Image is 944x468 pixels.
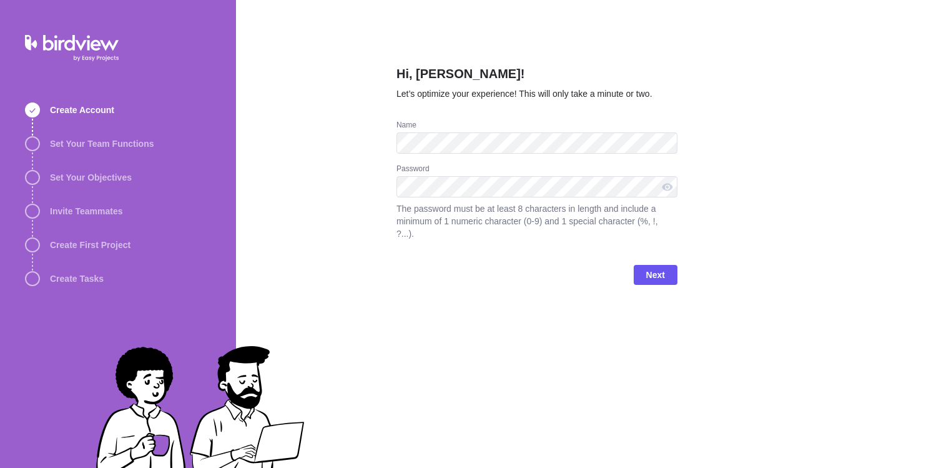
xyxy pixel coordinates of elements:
[50,137,154,150] span: Set Your Team Functions
[50,239,130,251] span: Create First Project
[634,265,677,285] span: Next
[50,171,132,184] span: Set Your Objectives
[396,202,677,240] span: The password must be at least 8 characters in length and include a minimum of 1 numeric character...
[50,272,104,285] span: Create Tasks
[50,205,122,217] span: Invite Teammates
[646,267,665,282] span: Next
[396,164,677,176] div: Password
[50,104,114,116] span: Create Account
[396,89,652,99] span: Let’s optimize your experience! This will only take a minute or two.
[396,65,677,87] h2: Hi, [PERSON_NAME]!
[396,120,677,132] div: Name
